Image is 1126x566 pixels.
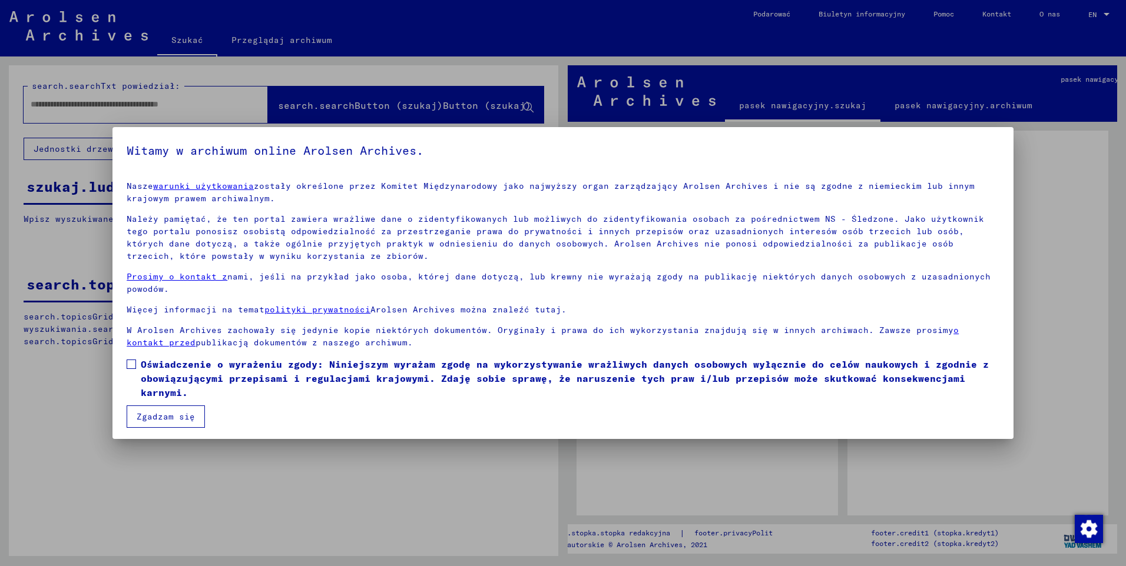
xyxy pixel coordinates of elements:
[127,271,227,282] a: Prosimy o kontakt z
[153,181,254,191] a: warunki użytkowania
[264,304,370,315] a: polityki prywatności
[127,324,999,349] p: W Arolsen Archives zachowały się jedynie kopie niektórych dokumentów. Oryginały i prawa do ich wy...
[127,180,999,205] p: Nasze zostały określone przez Komitet Międzynarodowy jako najwyższy organ zarządzający Arolsen Ar...
[1075,515,1103,543] img: Zustimmung ändern
[127,304,999,316] p: Więcej informacji na temat Arolsen Archives można znaleźć tutaj.
[127,405,205,428] button: Zgadzam się
[127,213,999,262] p: Należy pamiętać, że ten portal zawiera wrażliwe dane o zidentyfikowanych lub możliwych do zidenty...
[127,141,999,160] h5: Witamy w archiwum online Arolsen Archives.
[127,271,999,295] p: nami, jeśli na przykład jako osoba, której dane dotyczą, lub krewny nie wyrażają zgody na publika...
[141,358,989,398] font: Oświadczenie o wyrażeniu zgody: Niniejszym wyrażam zgodę na wykorzystywanie wrażliwych danych oso...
